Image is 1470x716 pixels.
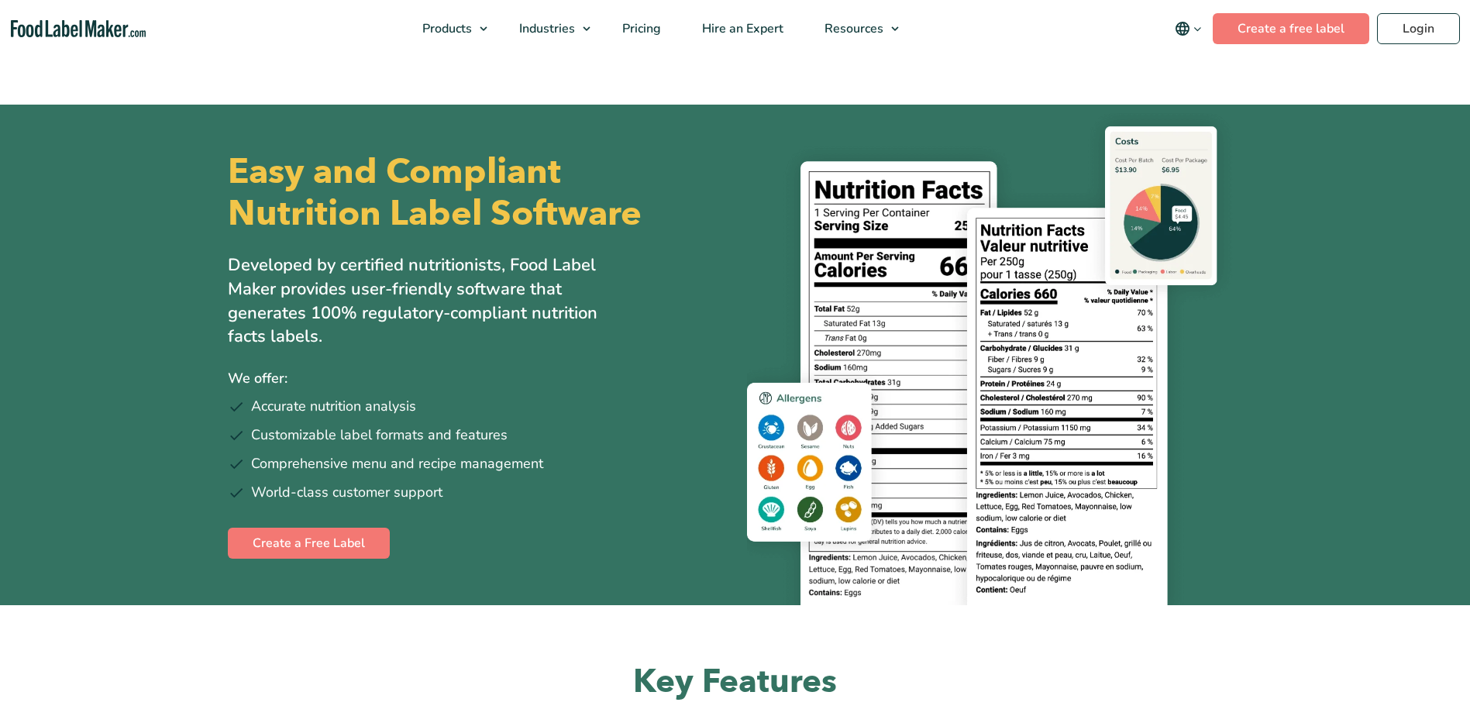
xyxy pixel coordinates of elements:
p: We offer: [228,367,724,390]
span: Resources [820,20,885,37]
a: Create a Free Label [228,528,390,559]
h1: Easy and Compliant Nutrition Label Software [228,151,722,235]
span: World-class customer support [251,482,442,503]
a: Login [1377,13,1460,44]
span: Customizable label formats and features [251,425,508,446]
span: Products [418,20,473,37]
span: Accurate nutrition analysis [251,396,416,417]
h2: Key Features [228,661,1243,704]
span: Pricing [618,20,663,37]
span: Industries [515,20,577,37]
span: Comprehensive menu and recipe management [251,453,543,474]
p: Developed by certified nutritionists, Food Label Maker provides user-friendly software that gener... [228,253,631,349]
a: Create a free label [1213,13,1369,44]
span: Hire an Expert [697,20,785,37]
